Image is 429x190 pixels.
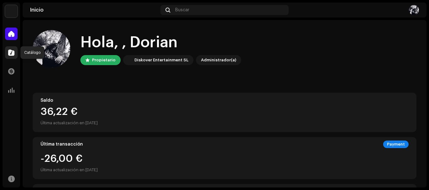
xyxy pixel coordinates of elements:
[175,8,189,13] span: Buscar
[41,119,409,127] div: Última actualización en [DATE]
[409,5,419,15] img: d00a990d-c5db-463a-842a-a19b0ba4e190
[30,8,158,13] div: Inicio
[383,141,409,148] div: Payment
[41,142,83,147] div: Última transacción
[80,33,241,53] div: Hola, , Dorian
[41,98,409,103] div: Saldo
[134,56,188,64] div: Diskover Entertainment SL
[92,56,116,64] div: Propietario
[124,56,132,64] img: 297a105e-aa6c-4183-9ff4-27133c00f2e2
[33,30,70,68] img: d00a990d-c5db-463a-842a-a19b0ba4e190
[33,93,416,132] re-o-card-value: Saldo
[5,5,18,18] img: 297a105e-aa6c-4183-9ff4-27133c00f2e2
[41,166,98,174] div: Última actualización en [DATE]
[201,56,236,64] div: Administrador(a)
